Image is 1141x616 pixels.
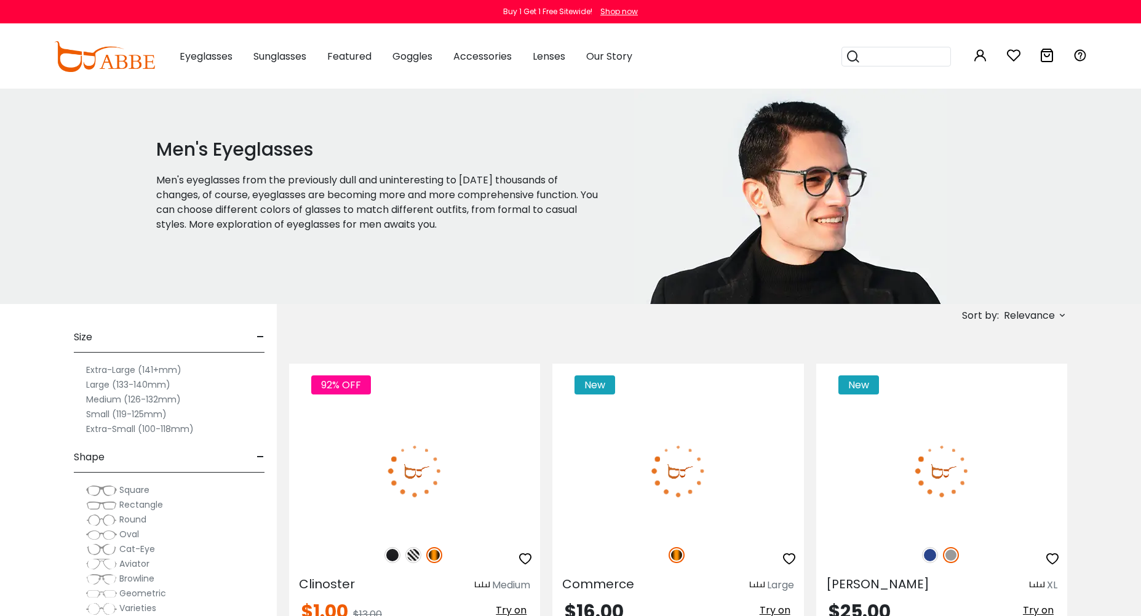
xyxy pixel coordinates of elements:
img: Matte Black [384,547,400,563]
img: size ruler [750,581,765,590]
label: Small (119-125mm) [86,407,167,422]
span: Commerce [562,575,634,593]
img: Tortoise Commerce - TR ,Adjust Nose Pads [552,408,803,534]
img: size ruler [1030,581,1044,590]
span: Clinoster [299,575,355,593]
img: Browline.png [86,573,117,585]
span: Featured [327,49,372,63]
h1: Men's Eyeglasses [156,138,604,161]
img: Gray [943,547,959,563]
img: Rectangle.png [86,499,117,511]
p: Men's eyeglasses from the previously dull and uninteresting to [DATE] thousands of changes, of co... [156,173,604,232]
img: Geometric.png [86,588,117,600]
span: - [256,442,264,472]
span: 92% OFF [311,375,371,394]
a: Shop now [594,6,638,17]
img: Aviator.png [86,558,117,570]
span: Square [119,484,149,496]
img: Tortoise [426,547,442,563]
span: Goggles [392,49,432,63]
span: Browline [119,572,154,585]
span: Cat-Eye [119,543,155,555]
span: Rectangle [119,498,163,511]
img: size ruler [475,581,490,590]
div: XL [1047,578,1057,593]
span: New [574,375,615,394]
label: Extra-Small (100-118mm) [86,422,194,436]
img: Gray Barnett - TR ,Universal Bridge Fit [816,408,1067,534]
span: [PERSON_NAME] [826,575,929,593]
div: Medium [492,578,530,593]
img: Varieties.png [86,602,117,615]
span: New [838,375,879,394]
span: Varieties [119,602,156,614]
label: Extra-Large (141+mm) [86,362,181,377]
span: Sort by: [962,308,999,322]
img: Round.png [86,514,117,526]
div: Buy 1 Get 1 Free Sitewide! [503,6,592,17]
span: Shape [74,442,105,472]
label: Large (133-140mm) [86,377,170,392]
span: Geometric [119,587,166,599]
img: Tortoise Clinoster - Plastic ,Universal Bridge Fit [289,408,540,534]
label: Medium (126-132mm) [86,392,181,407]
span: - [256,322,264,352]
img: Pattern [405,547,421,563]
span: Our Story [586,49,632,63]
span: Oval [119,528,139,540]
img: Cat-Eye.png [86,543,117,556]
img: Oval.png [86,529,117,541]
span: Lenses [533,49,565,63]
img: Tortoise [669,547,685,563]
div: Large [767,578,794,593]
span: Relevance [1004,305,1055,327]
img: men's eyeglasses [634,89,947,304]
span: Accessories [453,49,512,63]
img: Blue [922,547,938,563]
span: Round [119,513,146,526]
span: Aviator [119,558,149,570]
span: Eyeglasses [180,49,233,63]
span: Sunglasses [253,49,306,63]
img: Square.png [86,484,117,497]
span: Size [74,322,92,352]
img: abbeglasses.com [54,41,155,72]
div: Shop now [600,6,638,17]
